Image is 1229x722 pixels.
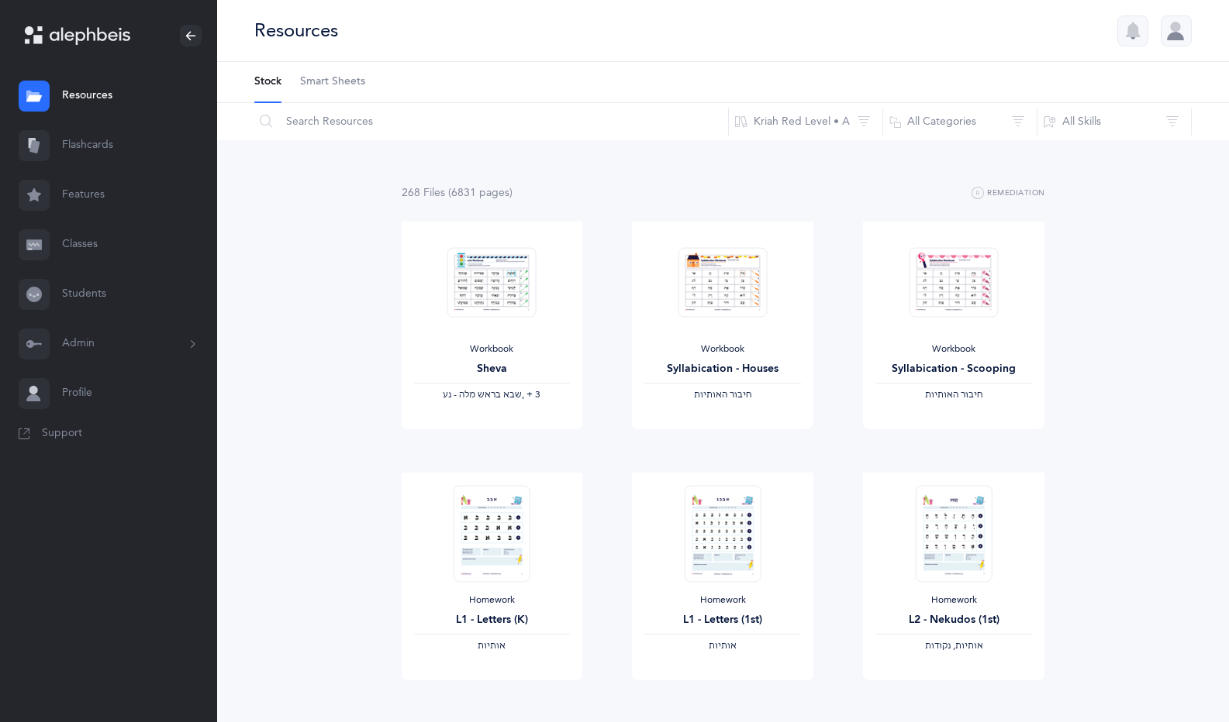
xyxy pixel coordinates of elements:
div: Workbook [875,343,1032,356]
img: Syllabication-Workbook-Level-1-EN_Red_Houses_thumbnail_1741114032.png [678,247,768,318]
div: L2 - Nekudos (1st) [875,612,1032,628]
button: Remediation [972,184,1045,203]
div: Syllabication - Scooping [875,361,1032,377]
span: (6831 page ) [448,187,513,199]
img: Syllabication-Workbook-Level-1-EN_Red_Scooping_thumbnail_1741114434.png [910,247,999,318]
div: L1 - Letters (K) [414,612,571,628]
div: Sheva [414,361,571,377]
img: Homework_L1_Letters_R_EN_thumbnail_1731214661.png [454,485,530,582]
div: Homework [644,594,801,607]
span: ‫אותיות‬ [709,640,737,651]
span: ‫שבא בראש מלה - נע‬ [443,389,522,400]
button: All Skills [1037,103,1192,140]
span: s [440,187,445,199]
div: Workbook [414,343,571,356]
img: Homework_L1_Letters_O_Red_EN_thumbnail_1731215195.png [685,485,761,582]
span: ‫אותיות, נקודות‬ [925,640,983,651]
div: Syllabication - Houses [644,361,801,377]
div: Resources [254,18,338,43]
div: Workbook [644,343,801,356]
div: ‪, + 3‬ [414,389,571,401]
div: Homework [414,594,571,607]
span: 268 File [402,187,445,199]
div: L1 - Letters (1st) [644,612,801,628]
span: Support [42,426,82,442]
span: ‫חיבור האותיות‬ [925,389,982,400]
span: Smart Sheets [300,74,365,90]
button: All Categories [882,103,1037,140]
span: ‫אותיות‬ [478,640,506,651]
span: s [505,187,509,199]
img: Homework_L2_Nekudos_R_EN_1_thumbnail_1731617499.png [916,485,992,582]
div: Homework [875,594,1032,607]
img: Sheva-Workbook-Red_EN_thumbnail_1754012358.png [447,247,537,318]
span: ‫חיבור האותיות‬ [694,389,751,400]
input: Search Resources [254,103,729,140]
button: Kriah Red Level • A [728,103,883,140]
